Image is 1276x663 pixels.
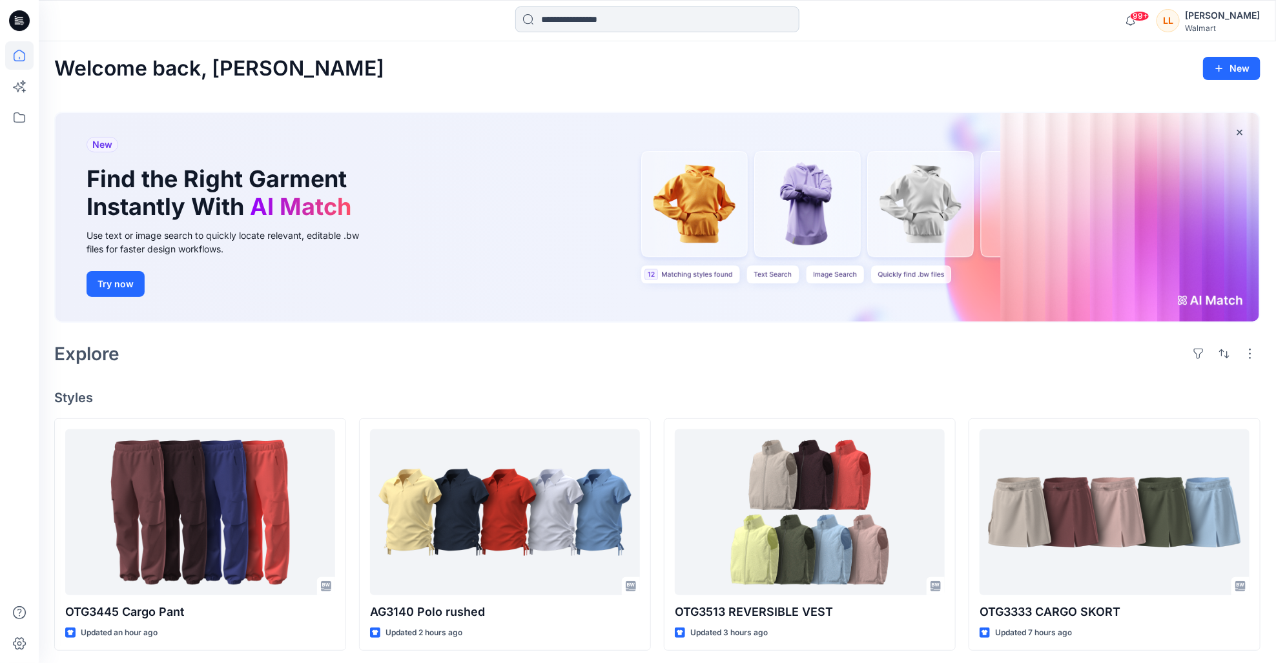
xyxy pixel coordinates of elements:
h2: Welcome back, [PERSON_NAME] [54,57,384,81]
p: AG3140 Polo rushed [370,603,640,621]
p: OTG3333 CARGO SKORT [980,603,1250,621]
a: OTG3445 Cargo Pant [65,429,335,595]
h2: Explore [54,343,119,364]
p: Updated 7 hours ago [995,626,1072,640]
div: Walmart [1185,23,1260,33]
p: OTG3445 Cargo Pant [65,603,335,621]
h4: Styles [54,390,1261,405]
a: AG3140 Polo rushed [370,429,640,595]
a: OTG3513 REVERSIBLE VEST [675,429,945,595]
p: Updated an hour ago [81,626,158,640]
h1: Find the Right Garment Instantly With [87,165,358,221]
div: LL [1157,9,1180,32]
span: 99+ [1130,11,1149,21]
span: New [92,137,112,152]
div: Use text or image search to quickly locate relevant, editable .bw files for faster design workflows. [87,229,377,256]
div: [PERSON_NAME] [1185,8,1260,23]
p: Updated 2 hours ago [386,626,462,640]
button: Try now [87,271,145,297]
p: Updated 3 hours ago [690,626,768,640]
button: New [1203,57,1261,80]
a: OTG3333 CARGO SKORT [980,429,1250,595]
p: OTG3513 REVERSIBLE VEST [675,603,945,621]
span: AI Match [250,192,351,221]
